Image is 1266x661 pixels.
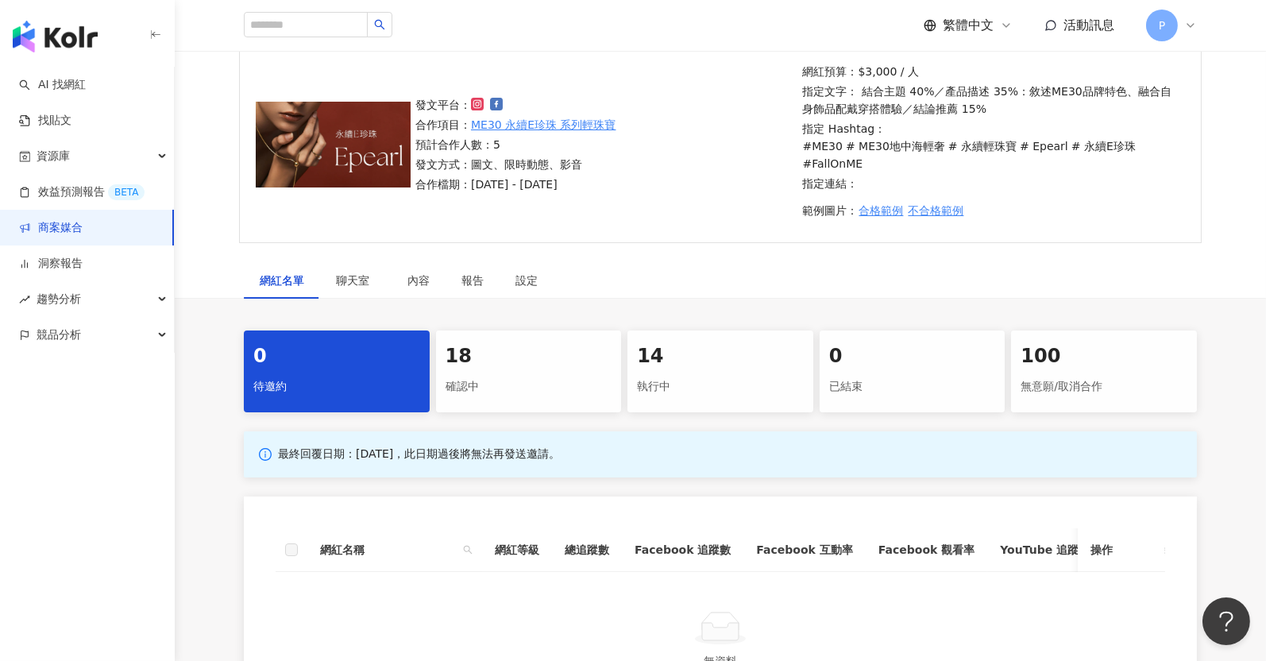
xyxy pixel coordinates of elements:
[415,96,616,114] p: 發文平台：
[256,102,411,187] img: ME30 永續E珍珠 系列輕珠寶
[1063,17,1114,33] span: 活動訊息
[415,116,616,133] p: 合作項目：
[482,528,552,572] th: 網紅等級
[743,528,865,572] th: Facebook 互動率
[19,184,145,200] a: 效益預測報告BETA
[909,204,964,217] span: 不合格範例
[415,136,616,153] p: 預計合作人數：5
[943,17,994,34] span: 繁體中文
[803,137,843,155] p: #ME30
[460,538,476,562] span: search
[374,19,385,30] span: search
[257,446,274,463] span: info-circle
[446,343,612,370] div: 18
[859,204,904,217] span: 合格範例
[987,528,1102,572] th: YouTube 追蹤數
[859,195,905,226] button: 合格範例
[471,116,616,133] a: ME30 永續E珍珠 系列輕珠寶
[415,156,616,173] p: 發文方式：圖文、限時動態、影音
[803,175,1181,192] p: 指定連結：
[1021,373,1187,400] div: 無意願/取消合作
[407,272,430,289] div: 內容
[278,446,560,462] p: 最終回覆日期：[DATE]，此日期過後將無法再發送邀請。
[1071,137,1136,155] p: # 永續E珍珠
[803,155,863,172] p: #FallOnME
[37,281,81,317] span: 趨勢分析
[19,220,83,236] a: 商案媒合
[1078,528,1165,572] th: 操作
[1202,597,1250,645] iframe: Help Scout Beacon - Open
[552,528,622,572] th: 總追蹤數
[829,343,996,370] div: 0
[415,176,616,193] p: 合作檔期：[DATE] - [DATE]
[829,373,996,400] div: 已結束
[37,317,81,353] span: 競品分析
[803,195,1181,226] p: 範例圖片：
[637,343,804,370] div: 14
[846,137,945,155] p: # ME30地中海輕奢
[37,138,70,174] span: 資源庫
[803,63,1181,80] p: 網紅預算：$3,000 / 人
[637,373,804,400] div: 執行中
[622,528,743,572] th: Facebook 追蹤數
[803,120,1181,172] p: 指定 Hashtag：
[515,272,538,289] div: 設定
[461,272,484,289] div: 報告
[446,373,612,400] div: 確認中
[463,545,473,555] span: search
[260,272,304,289] div: 網紅名單
[19,256,83,272] a: 洞察報告
[866,528,987,572] th: Facebook 觀看率
[320,541,457,559] span: 網紅名稱
[908,195,965,226] button: 不合格範例
[19,294,30,305] span: rise
[19,113,71,129] a: 找貼文
[1159,17,1165,34] span: P
[1021,343,1187,370] div: 100
[948,137,1017,155] p: # 永續輕珠寶
[19,77,86,93] a: searchAI 找網紅
[253,373,420,400] div: 待邀約
[336,275,376,286] span: 聊天室
[1020,137,1068,155] p: # Epearl
[803,83,1181,118] p: 指定文字： 結合主題 40%／產品描述 35%：敘述ME30品牌特色、融合自身飾品配戴穿搭體驗／結論推薦 15%
[253,343,420,370] div: 0
[13,21,98,52] img: logo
